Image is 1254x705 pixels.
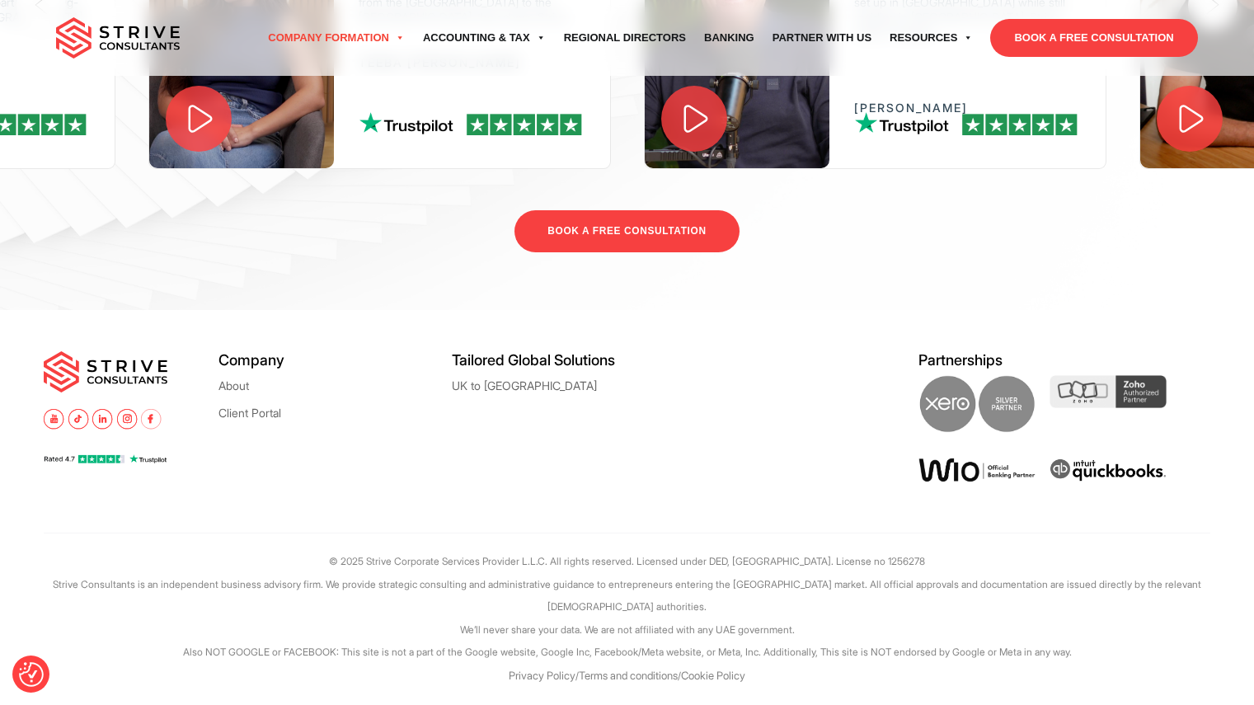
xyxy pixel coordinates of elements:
img: Revisit consent button [19,662,44,687]
img: intuit quickbooks [1050,458,1166,484]
a: Company Formation [259,15,414,61]
a: Banking [695,15,763,61]
a: Partner with Us [763,15,881,61]
h5: Tailored Global Solutions [452,351,685,369]
h5: Company [218,351,452,369]
a: BOOK A FREE CONSULTATION [514,210,739,252]
a: Resources [881,15,982,61]
button: Consent Preferences [19,662,44,687]
a: BOOK A FREE CONSULTATION [990,19,1197,57]
p: © 2025 Strive Corporate Services Provider L.L.C. All rights reserved. Licensed under DED, [GEOGRA... [44,550,1210,572]
a: Terms and conditions [579,669,678,682]
a: About [218,379,249,392]
a: Privacy Policy [509,669,575,682]
img: main-logo.svg [56,17,180,59]
p: / / [44,664,1210,689]
h5: Partnerships [918,351,1210,369]
a: UK to [GEOGRAPHIC_DATA] [452,379,597,392]
p: We’ll never share your data. We are not affiliated with any UAE government. [44,618,1210,641]
img: tp-review.png [359,111,582,135]
img: Wio Offical Banking Partner [918,458,1035,482]
img: main-logo.svg [44,351,167,392]
a: Accounting & Tax [414,15,555,61]
img: Zoho Partner [1050,375,1166,408]
a: Client Portal [218,407,281,419]
p: [PERSON_NAME] [854,101,1081,114]
a: Cookie Policy [681,669,745,682]
a: Regional Directors [555,15,695,61]
img: tp-review.png [855,111,1078,135]
p: Also NOT GOOGLE or FACEBOOK: This site is not a part of the Google website, Google Inc, Facebook/... [44,641,1210,663]
p: Strive Consultants is an independent business advisory firm. We provide strategic consulting and ... [44,573,1210,618]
